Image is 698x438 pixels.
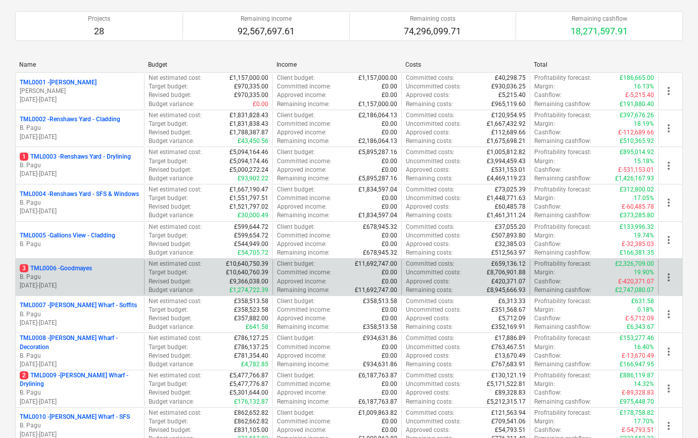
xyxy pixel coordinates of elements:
p: £93,902.22 [238,174,268,183]
div: TML0004 -Renshaws Yard - SFS & WindowsB. Pagu[DATE]-[DATE] [20,190,140,216]
p: £358,513.58 [363,297,397,306]
p: £0.00 [382,157,397,166]
p: Committed income : [277,120,331,128]
p: £37,055.20 [495,223,526,231]
p: Remaining income : [277,137,330,145]
p: Remaining cashflow : [534,211,591,220]
p: [DATE] - [DATE] [20,95,140,104]
p: Revised budget : [149,314,192,323]
div: Budget [148,61,269,68]
p: Committed costs : [406,148,454,157]
p: £0.00 [382,314,397,323]
p: Net estimated cost : [149,185,202,194]
p: Revised budget : [149,203,192,211]
p: Remaining cashflow [571,15,628,23]
p: £4,469,119.23 [487,174,526,183]
p: Remaining costs : [406,174,453,183]
p: Approved costs : [406,277,450,286]
p: £678,945.32 [363,249,397,257]
p: £166,381.35 [620,249,654,257]
p: £599,654.72 [234,231,268,240]
p: £970,335.00 [234,82,268,91]
p: Target budget : [149,82,188,91]
p: Margin : [534,194,555,203]
p: [DATE] - [DATE] [20,319,140,327]
p: Net estimated cost : [149,260,202,268]
p: £631.58 [631,297,654,306]
p: Committed costs : [406,260,454,268]
p: £1,667,432.92 [487,120,526,128]
p: Budget variance : [149,249,194,257]
p: £1,667,190.47 [229,185,268,194]
p: Approved costs : [406,203,450,211]
p: £43,450.56 [238,137,268,145]
p: Net estimated cost : [149,334,202,343]
p: TML0001 - [PERSON_NAME] [20,78,97,87]
p: Net estimated cost : [149,148,202,157]
p: [DATE] - [DATE] [20,360,140,369]
p: Cashflow : [534,203,562,211]
div: TML0008 -[PERSON_NAME] Wharf - DecorationB. Pagu[DATE]-[DATE] [20,334,140,369]
p: £-420,371.07 [618,277,654,286]
p: £0.00 [382,82,397,91]
p: Approved income : [277,166,327,174]
p: Remaining costs [404,15,461,23]
p: TML0010 - [PERSON_NAME] Wharf - SFS [20,413,130,421]
p: 19.74% [634,231,654,240]
p: Remaining cashflow : [534,100,591,109]
p: Remaining costs : [406,100,453,109]
p: £5,895,287.16 [358,148,397,157]
p: Net estimated cost : [149,111,202,120]
p: Target budget : [149,194,188,203]
p: Profitability forecast : [534,74,591,82]
p: B. Pagu [20,310,140,319]
p: £1,448,771.63 [487,194,526,203]
p: Remaining income : [277,174,330,183]
p: £1,551,797.51 [229,194,268,203]
p: Net estimated cost : [149,74,202,82]
p: Committed costs : [406,223,454,231]
p: Client budget : [277,148,315,157]
p: £357,882.00 [234,314,268,323]
p: Budget variance : [149,286,194,295]
p: £9,366,038.00 [229,277,268,286]
p: Target budget : [149,120,188,128]
p: 92,567,697.61 [238,25,295,37]
p: Profitability forecast : [534,297,591,306]
p: £678,945.32 [363,223,397,231]
p: Committed costs : [406,297,454,306]
p: TML0008 - [PERSON_NAME] Wharf - Decoration [20,334,140,351]
p: 16.13% [634,82,654,91]
p: £0.00 [382,277,397,286]
p: 18.19% [634,120,654,128]
p: £1,521,797.02 [229,203,268,211]
p: Profitability forecast : [534,185,591,194]
p: Client budget : [277,260,315,268]
p: 15.18% [634,157,654,166]
p: TML0009 - [PERSON_NAME] Wharf - Drylining [20,371,140,388]
p: Cashflow : [534,128,562,137]
div: TML0005 -Gallions View - CladdingB. Pagu [20,231,140,249]
p: Revised budget : [149,91,192,100]
p: Profitability forecast : [534,148,591,157]
p: Uncommitted costs : [406,268,461,277]
p: £510,365.92 [620,137,654,145]
p: Revised budget : [149,166,192,174]
p: £934,631.86 [363,334,397,343]
span: more_vert [663,234,675,246]
p: Committed income : [277,343,331,352]
p: Uncommitted costs : [406,120,461,128]
p: Net estimated cost : [149,297,202,306]
p: £1,274,722.39 [229,286,268,295]
p: Remaining income : [277,249,330,257]
p: £5,094,174.46 [229,157,268,166]
p: £5,712.09 [498,314,526,323]
p: 28 [88,25,110,37]
p: [DATE] - [DATE] [20,133,140,141]
p: TML0005 - Gallions View - Cladding [20,231,115,240]
p: Client budget : [277,334,315,343]
p: Client budget : [277,111,315,120]
p: £-112,689.66 [618,128,654,137]
p: Remaining cashflow : [534,174,591,183]
p: £1,834,597.04 [358,211,397,220]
